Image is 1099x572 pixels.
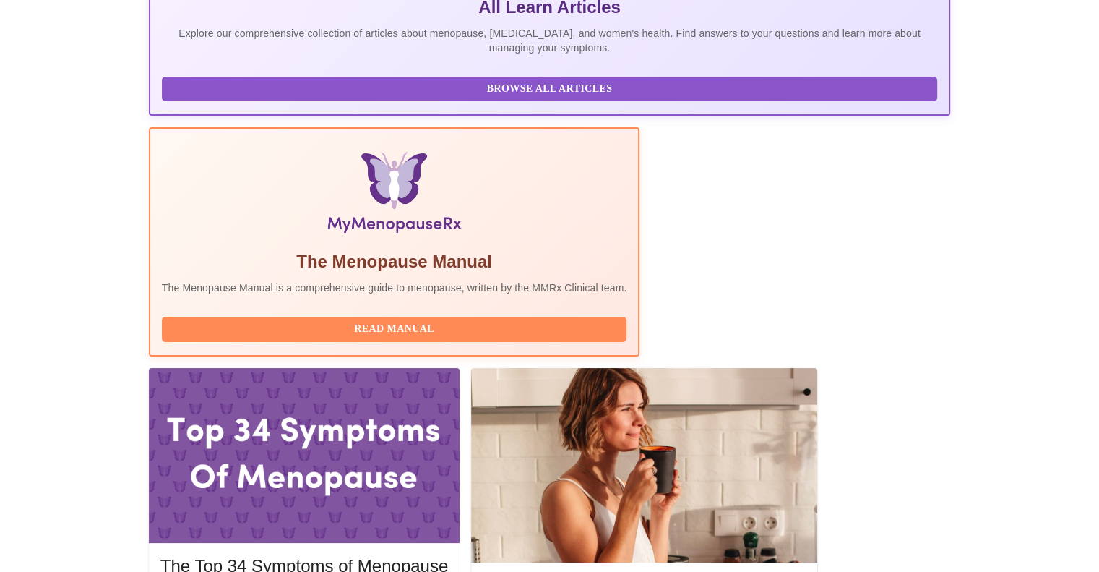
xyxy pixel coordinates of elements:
button: Browse All Articles [162,77,938,102]
button: Read Manual [162,317,627,342]
p: Explore our comprehensive collection of articles about menopause, [MEDICAL_DATA], and women's hea... [162,26,938,55]
img: Menopause Manual [236,152,553,239]
a: Browse All Articles [162,82,941,94]
span: Browse All Articles [176,80,923,98]
h5: The Menopause Manual [162,250,627,273]
p: The Menopause Manual is a comprehensive guide to menopause, written by the MMRx Clinical team. [162,281,627,295]
a: Read Manual [162,322,631,334]
span: Read Manual [176,320,613,338]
